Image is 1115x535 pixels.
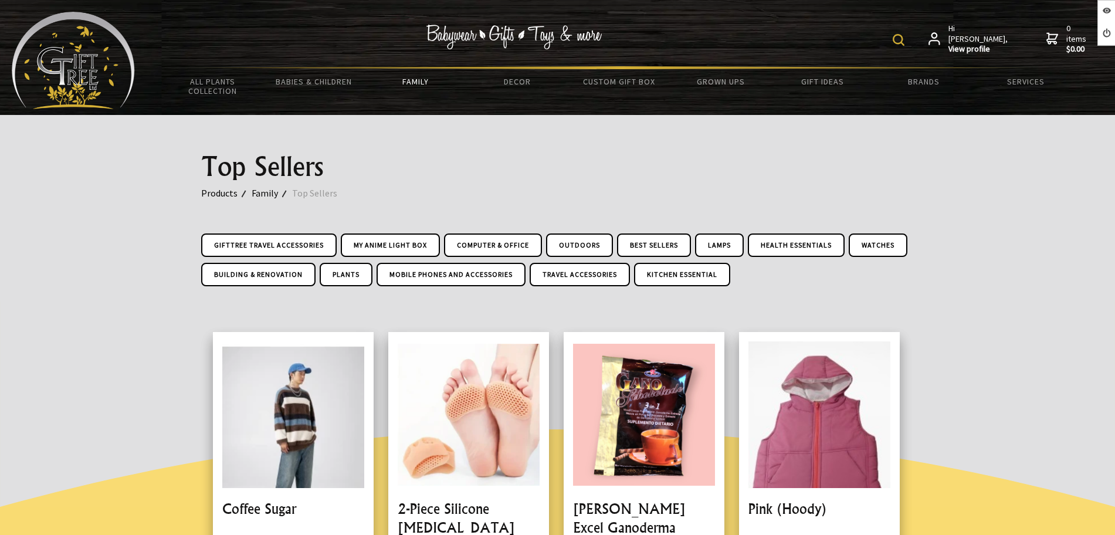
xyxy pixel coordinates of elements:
[162,69,263,103] a: All Plants Collection
[849,233,907,257] a: Watches
[444,233,542,257] a: Computer & Office
[695,233,744,257] a: Lamps
[201,185,252,201] a: Products
[201,153,914,181] h1: Top Sellers
[873,69,975,94] a: Brands
[1066,44,1089,55] strong: $0.00
[1066,23,1089,55] span: 0 items
[12,12,135,109] img: Babyware - Gifts - Toys and more...
[948,44,1009,55] strong: View profile
[426,25,602,49] img: Babywear - Gifts - Toys & more
[975,69,1076,94] a: Services
[292,185,351,201] a: Top Sellers
[466,69,568,94] a: Decor
[948,23,1009,55] span: Hi [PERSON_NAME],
[201,263,316,286] a: Building & Renovation
[670,69,771,94] a: Grown Ups
[1046,23,1089,55] a: 0 items$0.00
[320,263,372,286] a: Plants
[263,69,365,94] a: Babies & Children
[771,69,873,94] a: Gift Ideas
[568,69,670,94] a: Custom Gift Box
[365,69,466,94] a: Family
[201,233,337,257] a: GiftTree Travel accessories
[893,34,904,46] img: product search
[617,233,691,257] a: Best Sellers
[748,233,845,257] a: Health Essentials
[546,233,613,257] a: Outdoors
[252,185,292,201] a: Family
[634,263,730,286] a: Kitchen Essential
[377,263,526,286] a: Mobile Phones And Accessories
[928,23,1009,55] a: Hi [PERSON_NAME],View profile
[341,233,440,257] a: My Anime Light Box
[530,263,630,286] a: Travel Accessories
